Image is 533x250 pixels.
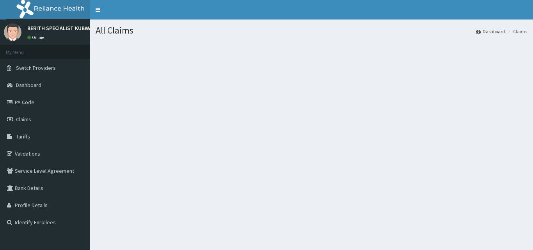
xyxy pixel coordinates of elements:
[16,133,30,140] span: Tariffs
[506,28,527,35] li: Claims
[16,116,31,123] span: Claims
[96,25,527,35] h1: All Claims
[16,82,41,89] span: Dashboard
[27,25,92,31] p: BERITH SPECIALIST KUBWA
[16,64,56,71] span: Switch Providers
[476,28,505,35] a: Dashboard
[4,23,21,41] img: User Image
[27,35,46,40] a: Online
